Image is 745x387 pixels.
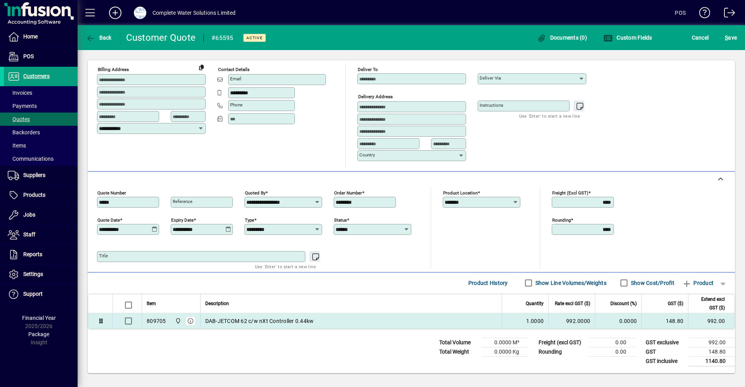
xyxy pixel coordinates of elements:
[718,2,735,27] a: Logout
[245,190,265,195] mat-label: Quoted by
[4,113,78,126] a: Quotes
[595,313,641,329] td: 0.0000
[97,217,120,222] mat-label: Quote date
[4,152,78,165] a: Communications
[688,356,735,366] td: 1140.80
[443,190,478,195] mat-label: Product location
[4,47,78,66] a: POS
[171,217,194,222] mat-label: Expiry date
[641,313,688,329] td: 148.80
[690,31,711,45] button: Cancel
[725,35,728,41] span: S
[601,31,654,45] button: Custom Fields
[4,27,78,47] a: Home
[589,338,636,347] td: 0.00
[8,129,40,135] span: Backorders
[211,32,234,44] div: #65595
[4,245,78,264] a: Reports
[23,231,35,238] span: Staff
[603,35,652,41] span: Custom Fields
[23,251,42,257] span: Reports
[480,75,501,81] mat-label: Deliver via
[8,90,32,96] span: Invoices
[23,33,38,40] span: Home
[537,35,587,41] span: Documents (0)
[4,99,78,113] a: Payments
[693,295,725,312] span: Extend excl GST ($)
[629,279,674,287] label: Show Cost/Profit
[23,212,35,218] span: Jobs
[23,53,34,59] span: POS
[555,299,590,308] span: Rate excl GST ($)
[28,331,49,337] span: Package
[126,31,196,44] div: Customer Quote
[526,299,544,308] span: Quantity
[642,338,688,347] td: GST exclusive
[553,317,590,325] div: 992.0000
[23,73,50,79] span: Customers
[205,299,229,308] span: Description
[359,152,375,158] mat-label: Country
[4,166,78,185] a: Suppliers
[468,277,508,289] span: Product History
[693,2,710,27] a: Knowledge Base
[78,31,120,45] app-page-header-button: Back
[678,276,717,290] button: Product
[358,67,378,72] mat-label: Deliver To
[245,217,254,222] mat-label: Type
[128,6,152,20] button: Profile
[334,217,347,222] mat-label: Status
[334,190,362,195] mat-label: Order number
[642,356,688,366] td: GST inclusive
[22,315,56,321] span: Financial Year
[173,317,182,325] span: Motueka
[552,190,588,195] mat-label: Freight (excl GST)
[688,347,735,356] td: 148.80
[152,7,236,19] div: Complete Water Solutions Limited
[435,347,482,356] td: Total Weight
[725,31,737,44] span: ave
[4,126,78,139] a: Backorders
[8,116,30,122] span: Quotes
[692,31,709,44] span: Cancel
[519,111,580,120] mat-hint: Use 'Enter' to start a new line
[84,31,114,45] button: Back
[173,199,192,204] mat-label: Reference
[23,271,43,277] span: Settings
[4,285,78,304] a: Support
[682,277,714,289] span: Product
[8,103,37,109] span: Payments
[4,265,78,284] a: Settings
[23,291,43,297] span: Support
[8,156,54,162] span: Communications
[99,253,108,259] mat-label: Title
[610,299,637,308] span: Discount (%)
[4,139,78,152] a: Items
[688,313,735,329] td: 992.00
[435,338,482,347] td: Total Volume
[147,299,156,308] span: Item
[642,347,688,356] td: GST
[230,102,243,108] mat-label: Phone
[23,192,45,198] span: Products
[526,317,544,325] span: 1.0000
[534,279,606,287] label: Show Line Volumes/Weights
[480,102,503,108] mat-label: Instructions
[4,86,78,99] a: Invoices
[535,31,589,45] button: Documents (0)
[4,225,78,245] a: Staff
[723,31,739,45] button: Save
[8,142,26,149] span: Items
[246,35,263,40] span: Active
[205,317,314,325] span: DAB-JETCOM 62 c/w nXt Controller 0.44kw
[230,76,241,82] mat-label: Email
[482,338,528,347] td: 0.0000 M³
[23,172,45,178] span: Suppliers
[675,7,686,19] div: POS
[103,6,128,20] button: Add
[535,338,589,347] td: Freight (excl GST)
[589,347,636,356] td: 0.00
[465,276,511,290] button: Product History
[86,35,112,41] span: Back
[552,217,571,222] mat-label: Rounding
